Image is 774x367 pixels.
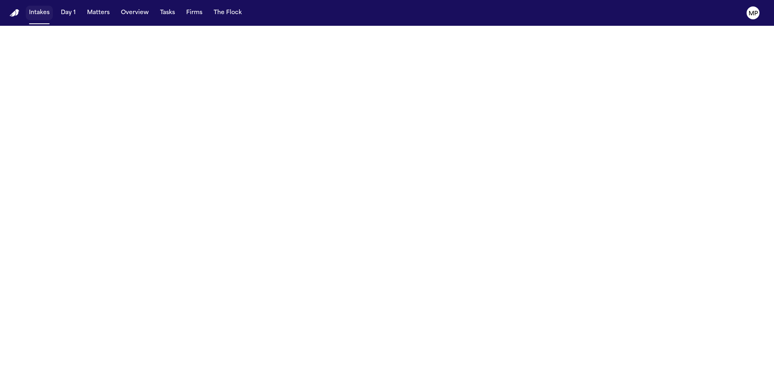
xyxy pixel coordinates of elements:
button: The Flock [210,6,245,20]
button: Day 1 [58,6,79,20]
button: Firms [183,6,206,20]
button: Intakes [26,6,53,20]
button: Tasks [157,6,178,20]
button: Overview [118,6,152,20]
a: Home [10,9,19,17]
img: Finch Logo [10,9,19,17]
button: Matters [84,6,113,20]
